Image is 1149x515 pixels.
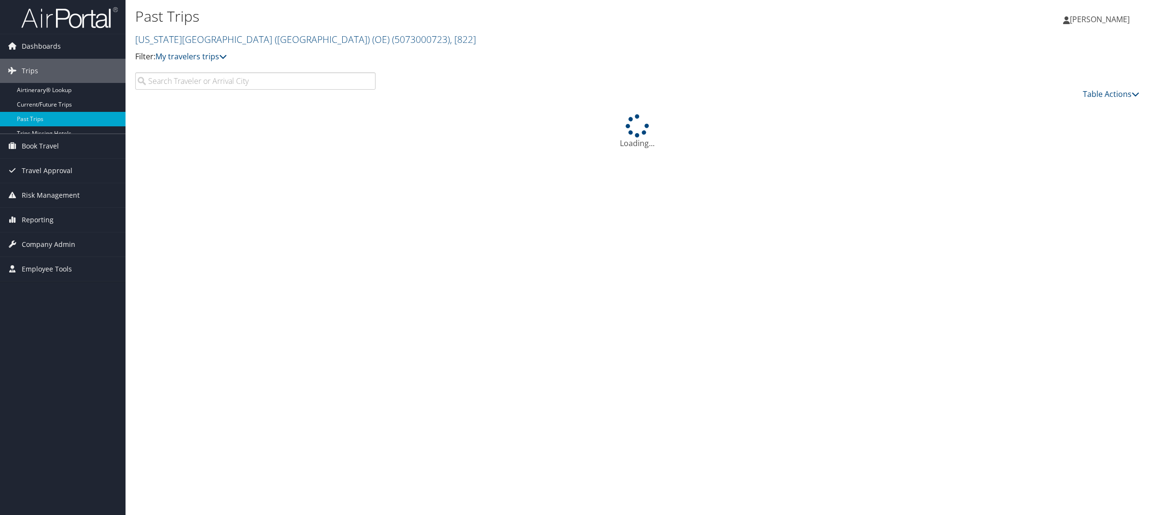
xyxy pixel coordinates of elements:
span: Dashboards [22,34,61,58]
span: [PERSON_NAME] [1070,14,1130,25]
a: Table Actions [1083,89,1139,99]
span: , [ 822 ] [450,33,476,46]
span: Employee Tools [22,257,72,281]
span: Risk Management [22,183,80,207]
a: [PERSON_NAME] [1063,5,1139,34]
span: Company Admin [22,232,75,257]
h1: Past Trips [135,6,805,27]
span: Travel Approval [22,159,72,183]
span: Reporting [22,208,54,232]
div: Loading... [135,114,1139,149]
img: airportal-logo.png [21,6,118,29]
a: My travelers trips [155,51,227,62]
a: [US_STATE][GEOGRAPHIC_DATA] ([GEOGRAPHIC_DATA]) (OE) [135,33,476,46]
span: Trips [22,59,38,83]
p: Filter: [135,51,805,63]
span: ( 5073000723 ) [392,33,450,46]
input: Search Traveler or Arrival City [135,72,376,90]
span: Book Travel [22,134,59,158]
